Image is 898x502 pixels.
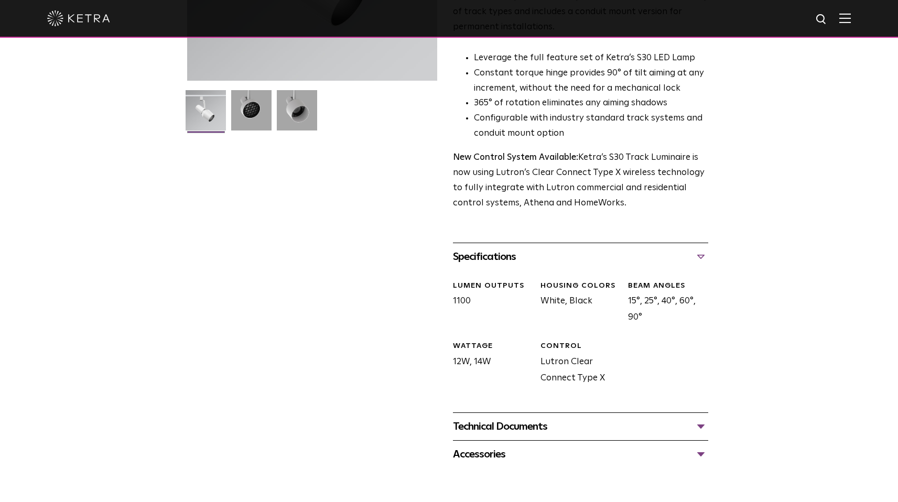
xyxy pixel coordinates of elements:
[453,248,708,265] div: Specifications
[533,281,620,326] div: White, Black
[620,281,708,326] div: 15°, 25°, 40°, 60°, 90°
[540,341,620,352] div: CONTROL
[839,13,851,23] img: Hamburger%20Nav.svg
[453,150,708,211] p: Ketra’s S30 Track Luminaire is now using Lutron’s Clear Connect Type X wireless technology to ful...
[474,66,708,96] li: Constant torque hinge provides 90° of tilt aiming at any increment, without the need for a mechan...
[453,281,533,291] div: LUMEN OUTPUTS
[474,111,708,141] li: Configurable with industry standard track systems and conduit mount option
[474,96,708,111] li: 365° of rotation eliminates any aiming shadows
[47,10,110,26] img: ketra-logo-2019-white
[628,281,708,291] div: BEAM ANGLES
[453,418,708,435] div: Technical Documents
[815,13,828,26] img: search icon
[186,90,226,138] img: S30-Track-Luminaire-2021-Web-Square
[540,281,620,291] div: HOUSING COLORS
[231,90,272,138] img: 3b1b0dc7630e9da69e6b
[445,341,533,386] div: 12W, 14W
[474,51,708,66] li: Leverage the full feature set of Ketra’s S30 LED Lamp
[453,446,708,463] div: Accessories
[453,341,533,352] div: WATTAGE
[453,153,578,162] strong: New Control System Available:
[277,90,317,138] img: 9e3d97bd0cf938513d6e
[533,341,620,386] div: Lutron Clear Connect Type X
[445,281,533,326] div: 1100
